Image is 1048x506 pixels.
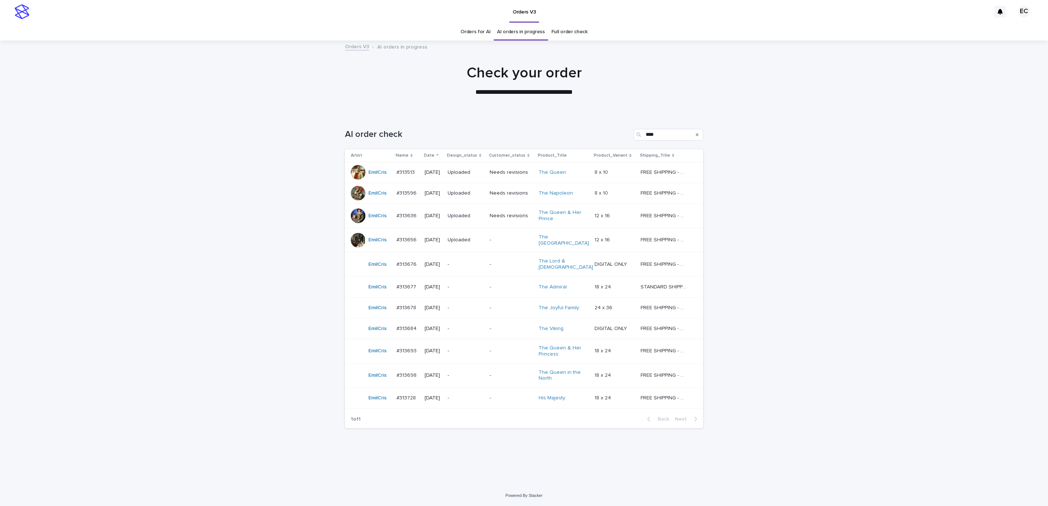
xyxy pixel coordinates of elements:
[641,260,688,268] p: FREE SHIPPING - preview in 1-2 business days, after your approval delivery will take 5-10 b.d.
[396,211,418,219] p: #313636
[1018,6,1030,18] div: EC
[490,372,533,379] p: -
[490,395,533,401] p: -
[345,388,703,409] tr: EmilCris #313728#313728 [DATE]--His Majesty 18 x 2418 x 24 FREE SHIPPING - preview in 1-2 busines...
[424,152,434,160] p: Date
[448,326,484,332] p: -
[396,235,418,243] p: #313656
[396,168,416,176] p: #313513
[396,324,418,332] p: #313684
[539,305,579,311] a: The Joyful Family
[538,152,567,160] p: Product_Title
[368,237,387,243] a: EmilCris
[490,261,533,268] p: -
[539,169,566,176] a: The Queen
[396,394,417,401] p: #313728
[641,283,688,290] p: STANDARD SHIPPING - Up to 4 weeks
[595,303,614,311] p: 24 x 36
[368,326,387,332] a: EmilCris
[641,189,688,196] p: FREE SHIPPING - preview in 1-2 business days, after your approval delivery will take 5-10 b.d.
[425,237,442,243] p: [DATE]
[448,261,484,268] p: -
[425,261,442,268] p: [DATE]
[490,190,533,196] p: Needs revisions
[539,326,563,332] a: The Viking
[490,284,533,290] p: -
[368,169,387,176] a: EmilCris
[15,4,29,19] img: stacker-logo-s-only.png
[345,228,703,252] tr: EmilCris #313656#313656 [DATE]Uploaded-The [GEOGRAPHIC_DATA] 12 x 1612 x 16 FREE SHIPPING - previ...
[351,152,362,160] p: Artist
[490,305,533,311] p: -
[595,260,629,268] p: DIGITAL ONLY
[425,169,442,176] p: [DATE]
[490,348,533,354] p: -
[539,258,593,271] a: The Lord & [DEMOGRAPHIC_DATA]
[595,211,611,219] p: 12 x 16
[345,363,703,388] tr: EmilCris #313698#313698 [DATE]--The Queen in the North 18 x 2418 x 24 FREE SHIPPING - preview in ...
[368,372,387,379] a: EmilCris
[551,23,588,41] a: Full order check
[425,284,442,290] p: [DATE]
[490,169,533,176] p: Needs revisions
[539,284,567,290] a: The Admiral
[368,395,387,401] a: EmilCris
[641,168,688,176] p: FREE SHIPPING - preview in 1-2 business days, after your approval delivery will take 5-10 b.d.
[539,234,589,246] a: The [GEOGRAPHIC_DATA]
[505,493,542,498] a: Powered By Stacker
[368,190,387,196] a: EmilCris
[595,189,610,196] p: 8 x 10
[490,326,533,332] p: -
[345,183,703,204] tr: EmilCris #313596#313596 [DATE]UploadedNeeds revisionsThe Napoleon 8 x 108 x 10 FREE SHIPPING - pr...
[490,213,533,219] p: Needs revisions
[641,371,688,379] p: FREE SHIPPING - preview in 1-2 business days, after your approval delivery will take 5-10 b.d.
[396,260,418,268] p: #313676
[396,283,418,290] p: #313677
[345,162,703,183] tr: EmilCris #313513#313513 [DATE]UploadedNeeds revisionsThe Queen 8 x 108 x 10 FREE SHIPPING - previ...
[641,416,672,422] button: Back
[595,168,610,176] p: 8 x 10
[345,64,703,82] h1: Check your order
[640,152,670,160] p: Shipping_Title
[345,318,703,339] tr: EmilCris #313684#313684 [DATE]--The Viking DIGITAL ONLYDIGITAL ONLY FREE SHIPPING - preview in 1-...
[396,371,418,379] p: #313698
[448,348,484,354] p: -
[641,394,688,401] p: FREE SHIPPING - preview in 1-2 business days, after your approval delivery will take 5-10 b.d.
[539,369,584,382] a: The Queen in the North
[594,152,627,160] p: Product_Variant
[425,305,442,311] p: [DATE]
[377,42,427,50] p: AI orders in progress
[460,23,490,41] a: Orders for AI
[448,372,484,379] p: -
[595,324,629,332] p: DIGITAL ONLY
[396,189,418,196] p: #313596
[448,305,484,311] p: -
[448,237,484,243] p: Uploaded
[539,395,565,401] a: His Majesty
[448,169,484,176] p: Uploaded
[672,416,703,422] button: Next
[345,252,703,277] tr: EmilCris #313676#313676 [DATE]--The Lord & [DEMOGRAPHIC_DATA] DIGITAL ONLYDIGITAL ONLY FREE SHIPP...
[345,339,703,363] tr: EmilCris #313693#313693 [DATE]--The Queen & Her Princess 18 x 2418 x 24 FREE SHIPPING - preview i...
[641,235,688,243] p: FREE SHIPPING - preview in 1-2 business days, after your approval delivery will take 5-10 b.d.
[448,190,484,196] p: Uploaded
[368,213,387,219] a: EmilCris
[634,129,703,141] input: Search
[345,204,703,228] tr: EmilCris #313636#313636 [DATE]UploadedNeeds revisionsThe Queen & Her Prince 12 x 1612 x 16 FREE S...
[345,276,703,297] tr: EmilCris #313677#313677 [DATE]--The Admiral 18 x 2418 x 24 STANDARD SHIPPING - Up to 4 weeksSTAND...
[368,348,387,354] a: EmilCris
[653,417,669,422] span: Back
[425,348,442,354] p: [DATE]
[425,372,442,379] p: [DATE]
[595,283,612,290] p: 18 x 24
[368,284,387,290] a: EmilCris
[595,346,612,354] p: 18 x 24
[641,303,688,311] p: FREE SHIPPING - preview in 1-2 business days, after your approval delivery will take 5-10 b.d.
[539,190,573,196] a: The Napoleon
[448,284,484,290] p: -
[641,211,688,219] p: FREE SHIPPING - preview in 1-2 business days, after your approval delivery will take 5-10 b.d.
[345,410,367,428] p: 1 of 1
[497,23,545,41] a: AI orders in progress
[345,42,369,50] a: Orders V3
